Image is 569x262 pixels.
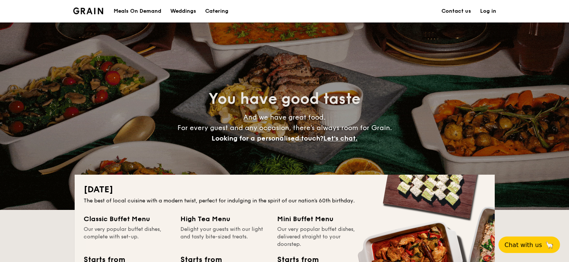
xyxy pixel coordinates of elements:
[277,214,365,224] div: Mini Buffet Menu
[84,197,486,205] div: The best of local cuisine with a modern twist, perfect for indulging in the spirit of our nation’...
[498,237,560,253] button: Chat with us🦙
[73,7,104,14] a: Logotype
[180,226,268,248] div: Delight your guests with our light and tasty bite-sized treats.
[84,214,171,224] div: Classic Buffet Menu
[84,226,171,248] div: Our very popular buffet dishes, complete with set-up.
[84,184,486,196] h2: [DATE]
[180,214,268,224] div: High Tea Menu
[277,226,365,248] div: Our very popular buffet dishes, delivered straight to your doorstep.
[73,7,104,14] img: Grain
[545,241,554,249] span: 🦙
[504,241,542,249] span: Chat with us
[323,134,357,142] span: Let's chat.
